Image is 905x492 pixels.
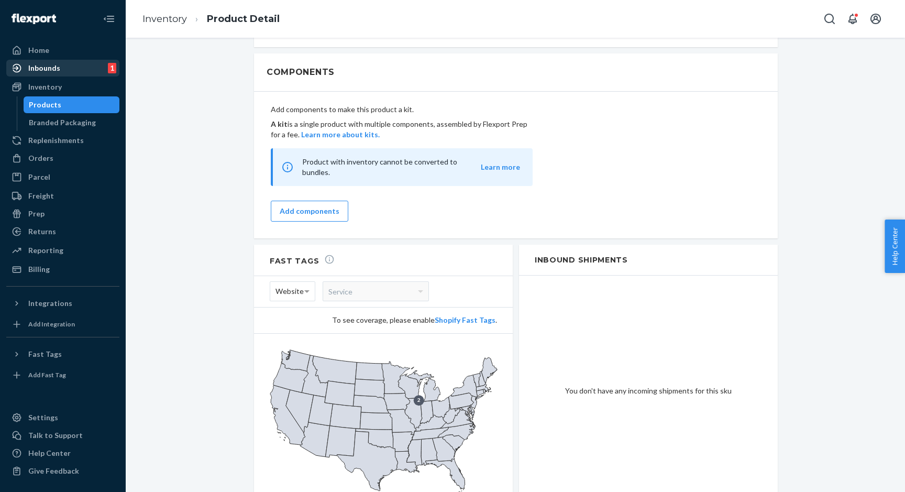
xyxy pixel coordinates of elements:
a: Add Fast Tag [6,367,119,384]
div: Inventory [28,82,62,92]
button: Integrations [6,295,119,312]
div: Service [323,282,428,301]
div: Parcel [28,172,50,182]
div: Talk to Support [28,430,83,441]
button: Close Navigation [98,8,119,29]
div: Orders [28,153,53,163]
a: Products [24,96,120,113]
a: Returns [6,223,119,240]
div: Fast Tags [28,349,62,359]
div: Branded Packaging [29,117,96,128]
button: Open Search Box [819,8,840,29]
a: Freight [6,188,119,204]
a: Shopify Fast Tags [435,315,495,324]
a: Branded Packaging [24,114,120,131]
span: Website [275,282,304,300]
div: 1 [108,63,116,73]
h2: Fast Tags [270,254,335,266]
div: To see coverage, please enable . [270,315,497,325]
div: Integrations [28,298,72,309]
a: Replenishments [6,132,119,149]
button: Open account menu [865,8,886,29]
div: Give Feedback [28,466,79,476]
div: Help Center [28,448,71,458]
ol: breadcrumbs [134,4,288,35]
a: Talk to Support [6,427,119,444]
button: Learn more about kits. [301,129,380,140]
div: Product with inventory cannot be converted to bundles. [271,148,533,186]
div: Freight [28,191,54,201]
div: Reporting [28,245,63,256]
a: Orders [6,150,119,167]
div: Inbounds [28,63,60,73]
div: Billing [28,264,50,275]
button: Give Feedback [6,463,119,479]
a: Product Detail [207,13,280,25]
b: A kit [271,119,288,128]
div: Add Integration [28,320,75,329]
div: Home [28,45,49,56]
p: is a single product with multiple components, assembled by Flexport Prep for a fee. [271,119,533,140]
img: Flexport logo [12,14,56,24]
div: Products [29,100,61,110]
a: Billing [6,261,119,278]
h2: Inbound Shipments [519,245,778,276]
a: Settings [6,409,119,426]
div: Settings [28,412,58,423]
button: Learn more [481,162,520,172]
div: Add components to make this product a kit. [271,104,533,186]
div: Add Fast Tag [28,370,66,379]
div: Returns [28,226,56,237]
a: Parcel [6,169,119,185]
a: Add Integration [6,316,119,333]
a: Prep [6,205,119,222]
div: Prep [28,209,45,219]
a: Help Center [6,445,119,462]
a: Inventory [142,13,187,25]
h2: Components [267,66,335,79]
a: Inventory [6,79,119,95]
a: Inbounds1 [6,60,119,76]
a: Reporting [6,242,119,259]
button: Help Center [885,220,905,273]
button: Fast Tags [6,346,119,363]
a: Home [6,42,119,59]
button: Open notifications [842,8,863,29]
div: Replenishments [28,135,84,146]
button: Add components [271,201,348,222]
